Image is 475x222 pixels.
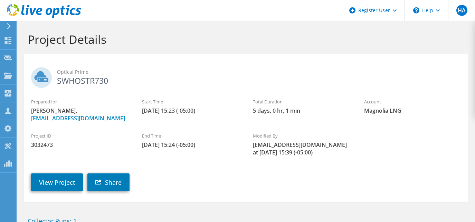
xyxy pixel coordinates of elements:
[142,132,239,139] label: End Time
[31,141,128,149] span: 3032473
[456,5,467,16] span: HA
[31,114,125,122] a: [EMAIL_ADDRESS][DOMAIN_NAME]
[31,173,83,191] a: View Project
[413,7,419,13] svg: \n
[31,132,128,139] label: Project ID
[31,107,128,122] span: [PERSON_NAME],
[253,98,350,105] label: Total Duration
[142,141,239,149] span: [DATE] 15:24 (-05:00)
[253,132,350,139] label: Modified By
[364,107,461,114] span: Magnolia LNG
[31,67,461,84] h2: SWHOSTR730
[142,98,239,105] label: Start Time
[31,98,128,105] label: Prepared for
[253,107,350,114] span: 5 days, 0 hr, 1 min
[253,141,350,156] span: [EMAIL_ADDRESS][DOMAIN_NAME] at [DATE] 15:39 (-05:00)
[142,107,239,114] span: [DATE] 15:23 (-05:00)
[57,68,461,76] span: Optical Prime
[28,32,461,47] h1: Project Details
[364,98,461,105] label: Account
[87,173,130,191] a: Share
